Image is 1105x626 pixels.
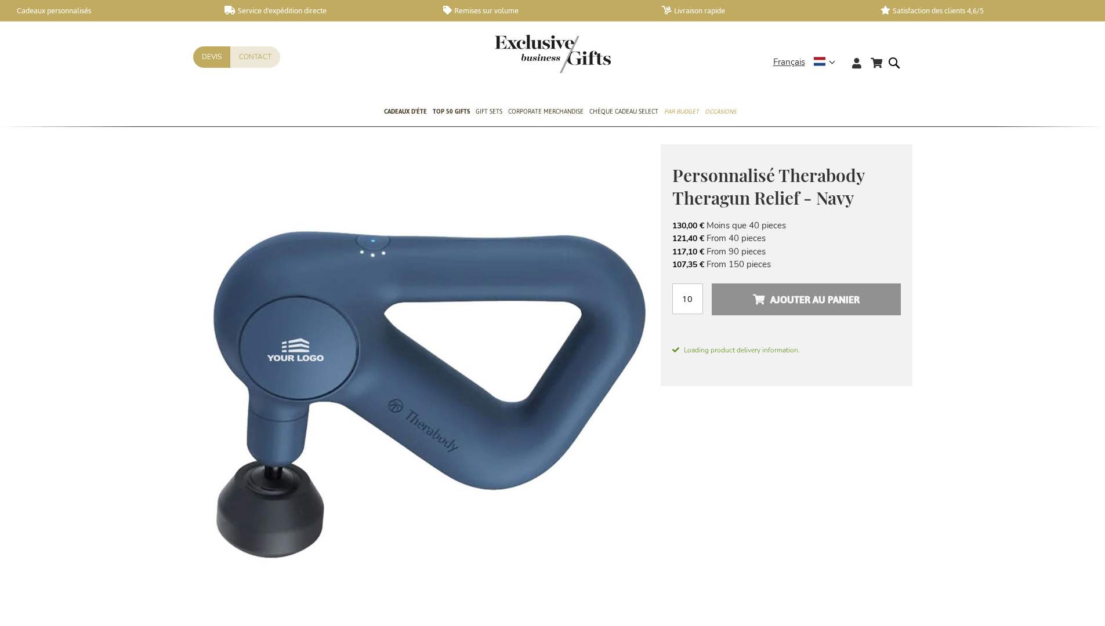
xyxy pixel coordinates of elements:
[495,35,553,73] a: store logo
[881,6,1081,16] a: Satisfaction des clients 4,6/5
[495,35,611,73] img: Exclusive Business gifts logo
[476,105,502,118] span: Gift Sets
[705,98,736,127] a: Occasions
[672,219,901,232] li: Moins que 40 pieces
[433,98,470,127] a: TOP 50 Gifts
[664,98,699,127] a: Par budget
[476,98,502,127] a: Gift Sets
[193,46,230,68] a: Devis
[773,56,805,69] span: Français
[508,98,584,127] a: Corporate Merchandise
[224,6,425,16] a: Service d'expédition directe
[508,105,584,118] span: Corporate Merchandise
[384,98,427,127] a: Cadeaux D'Éte
[672,345,901,355] span: Loading product delivery information.
[672,220,704,231] span: 130,00 €
[664,105,699,118] span: Par budget
[662,6,862,16] a: Livraison rapide
[672,258,901,271] li: From 150 pieces
[672,233,704,244] span: 121,40 €
[193,144,661,612] img: Personnalisé Therabody Theragun Relief - Navy
[672,245,901,258] li: From 90 pieces
[6,6,206,16] a: Cadeaux personnalisés
[672,283,703,314] input: Qté
[672,232,901,245] li: From 40 pieces
[672,259,704,270] span: 107,35 €
[589,98,658,127] a: Chèque Cadeau Select
[705,105,736,118] span: Occasions
[433,105,470,118] span: TOP 50 Gifts
[443,6,643,16] a: Remises sur volume
[384,105,427,118] span: Cadeaux D'Éte
[672,163,864,209] span: Personnalisé Therabody Theragun Relief - Navy
[230,46,280,68] a: Contact
[589,105,658,118] span: Chèque Cadeau Select
[672,246,704,257] span: 117,10 €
